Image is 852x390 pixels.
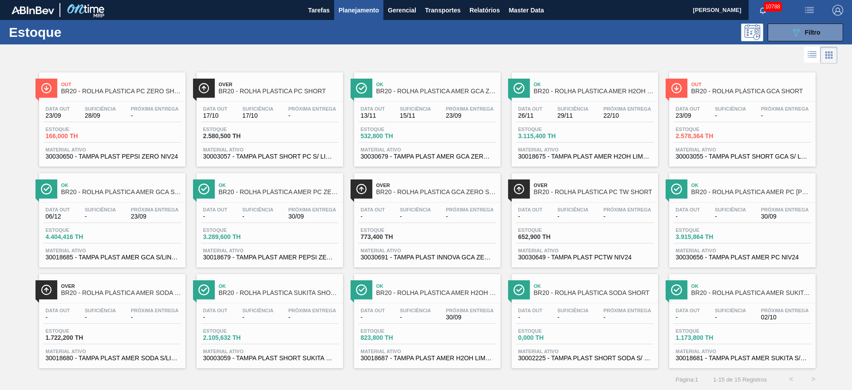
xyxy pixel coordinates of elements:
[61,290,181,296] span: BR20 - ROLHA PLÁSTICA AMER SODA SHORT
[61,189,181,195] span: BR20 - ROLHA PLÁSTICA AMER GCA SHORT
[361,254,494,261] span: 30030691 - TAMPA PLAST INNOVA GCA ZERO NIV24
[518,349,651,354] span: Material ativo
[518,147,651,152] span: Material ativo
[376,290,496,296] span: BR20 - ROLHA PLÁSTICA AMER H2OH LIMÃO SHORT
[61,283,181,289] span: Over
[805,29,820,36] span: Filtro
[534,183,654,188] span: Over
[46,153,179,160] span: 30030650 - TAMPA PLAST PEPSI ZERO NIV24
[198,183,209,195] img: Ícone
[715,207,746,212] span: Suficiência
[203,334,265,341] span: 2.105,632 TH
[361,314,385,321] span: -
[557,207,588,212] span: Suficiência
[203,254,336,261] span: 30018679 - TAMPA PLAST AMER PEPSI ZERO S/LINER
[203,127,265,132] span: Estoque
[603,308,651,313] span: Próxima Entrega
[741,24,763,41] div: Pogramando: nenhum usuário selecionado
[203,248,336,253] span: Material ativo
[446,207,494,212] span: Próxima Entrega
[663,167,820,267] a: ÍconeOkBR20 - ROLHA PLÁSTICA AMER PC [PERSON_NAME]Data out-Suficiência-Próxima Entrega30/09Estoqu...
[361,153,494,160] span: 30030679 - TAMPA PLAST AMER GCA ZERO NIV24
[676,234,738,240] span: 3.915,864 TH
[203,112,228,119] span: 17/10
[131,112,179,119] span: -
[41,284,52,295] img: Ícone
[46,334,108,341] span: 1.722,200 TH
[749,4,777,16] button: Notificações
[691,82,811,87] span: Out
[804,47,820,64] div: Visão em Lista
[518,334,580,341] span: 0,000 TH
[676,133,738,139] span: 2.578,364 TH
[203,349,336,354] span: Material ativo
[46,349,179,354] span: Material ativo
[376,88,496,95] span: BR20 - ROLHA PLÁSTICA AMER GCA ZERO SHORT
[190,66,347,167] a: ÍconeOverBR20 - ROLHA PLÁSTICA PC SHORTData out17/10Suficiência17/10Próxima Entrega-Estoque2.580,...
[400,213,431,220] span: -
[356,83,367,94] img: Ícone
[242,213,273,220] span: -
[46,112,70,119] span: 23/09
[676,112,700,119] span: 23/09
[764,2,782,12] span: 10788
[198,83,209,94] img: Ícone
[61,183,181,188] span: Ok
[761,112,809,119] span: -
[557,213,588,220] span: -
[131,207,179,212] span: Próxima Entrega
[676,153,809,160] span: 30003055 - TAMPA PLAST SHORT GCA S/ LINER
[361,308,385,313] span: Data out
[804,5,815,16] img: userActions
[361,234,423,240] span: 773,400 TH
[761,106,809,111] span: Próxima Entrega
[203,147,336,152] span: Material ativo
[400,106,431,111] span: Suficiência
[557,314,588,321] span: -
[46,254,179,261] span: 30018685 - TAMPA PLAST AMER GCA S/LINER
[85,308,116,313] span: Suficiência
[242,314,273,321] span: -
[715,112,746,119] span: -
[761,314,809,321] span: 02/10
[768,24,843,41] button: Filtro
[691,290,811,296] span: BR20 - ROLHA PLÁSTICA AMER SUKITA SHORT
[518,106,543,111] span: Data out
[131,106,179,111] span: Próxima Entrega
[715,314,746,321] span: -
[46,147,179,152] span: Material ativo
[446,213,494,220] span: -
[676,248,809,253] span: Material ativo
[518,308,543,313] span: Data out
[663,267,820,368] a: ÍconeOkBR20 - ROLHA PLÁSTICA AMER SUKITA SHORTData out-Suficiência-Próxima Entrega02/10Estoque1.1...
[32,267,190,368] a: ÍconeOverBR20 - ROLHA PLÁSTICA AMER SODA SHORTData out-Suficiência-Próxima Entrega-Estoque1.722,2...
[198,284,209,295] img: Ícone
[676,334,738,341] span: 1.173,800 TH
[85,207,116,212] span: Suficiência
[518,355,651,362] span: 30002225 - TAMPA PLAST SHORT SODA S/ LINER NIV21
[534,283,654,289] span: Ok
[203,328,265,334] span: Estoque
[534,290,654,296] span: BR20 - ROLHA PLÁSTICA SODA SHORT
[41,83,52,94] img: Ícone
[203,106,228,111] span: Data out
[832,5,843,16] img: Logout
[376,183,496,188] span: Over
[518,127,580,132] span: Estoque
[676,227,738,233] span: Estoque
[513,284,525,295] img: Ícone
[131,213,179,220] span: 23/09
[557,106,588,111] span: Suficiência
[691,183,811,188] span: Ok
[288,106,336,111] span: Próxima Entrega
[46,308,70,313] span: Data out
[400,314,431,321] span: -
[505,267,663,368] a: ÍconeOkBR20 - ROLHA PLÁSTICA SODA SHORTData out-Suficiência-Próxima Entrega-Estoque0,000 THMateri...
[671,183,682,195] img: Ícone
[361,147,494,152] span: Material ativo
[376,189,496,195] span: BR20 - ROLHA PLÁSTICA GCA ZERO SHORT
[361,106,385,111] span: Data out
[761,213,809,220] span: 30/09
[534,88,654,95] span: BR20 - ROLHA PLÁSTICA AMER H2OH LIMONETO SHORT
[603,112,651,119] span: 22/10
